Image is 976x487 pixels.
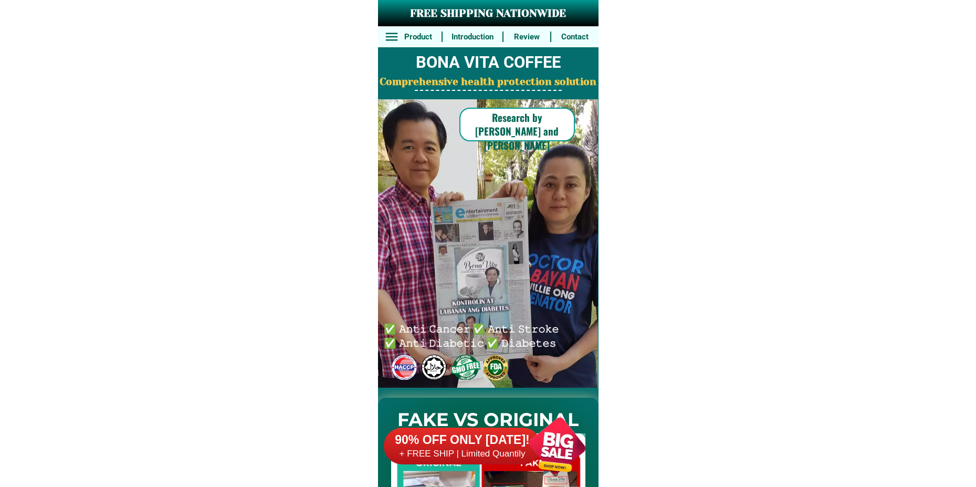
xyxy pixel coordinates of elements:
[378,50,599,75] h2: BONA VITA COFFEE
[557,31,593,43] h6: Contact
[384,448,541,460] h6: + FREE SHIP | Limited Quantily
[378,6,599,22] h3: FREE SHIPPING NATIONWIDE
[378,75,599,90] h2: Comprehensive health protection solution
[448,31,497,43] h6: Introduction
[400,31,436,43] h6: Product
[378,406,599,434] h2: FAKE VS ORIGINAL
[459,110,575,152] h6: Research by [PERSON_NAME] and [PERSON_NAME]
[384,432,541,448] h6: 90% OFF ONLY [DATE]!
[384,321,563,349] h6: ✅ 𝙰𝚗𝚝𝚒 𝙲𝚊𝚗𝚌𝚎𝚛 ✅ 𝙰𝚗𝚝𝚒 𝚂𝚝𝚛𝚘𝚔𝚎 ✅ 𝙰𝚗𝚝𝚒 𝙳𝚒𝚊𝚋𝚎𝚝𝚒𝚌 ✅ 𝙳𝚒𝚊𝚋𝚎𝚝𝚎𝚜
[509,31,545,43] h6: Review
